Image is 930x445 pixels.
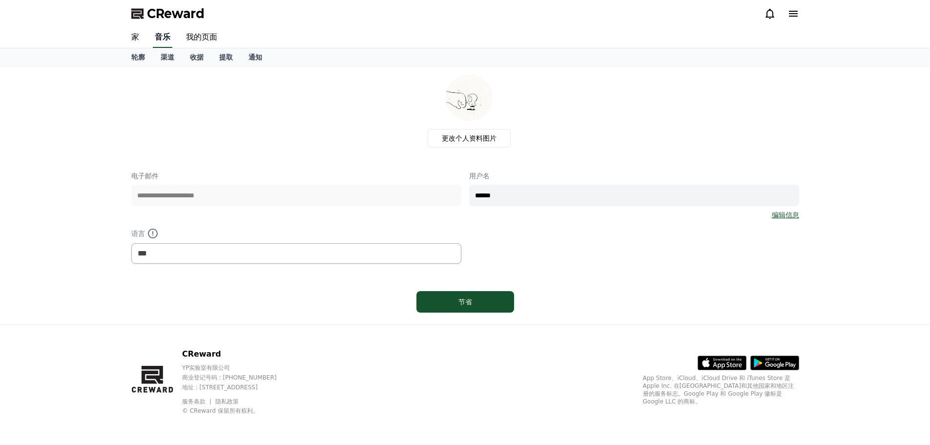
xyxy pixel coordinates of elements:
[182,384,258,391] font: 地址 : [STREET_ADDRESS]
[190,53,204,61] font: 收据
[178,27,225,48] a: 我的页面
[211,48,241,66] a: 提取
[219,53,233,61] font: 提取
[458,298,472,306] font: 节省
[131,172,159,180] font: 电子邮件
[182,398,213,405] a: 服务条款
[153,27,172,48] a: 音乐
[772,211,799,219] font: 编辑信息
[182,364,230,371] font: YP实验室有限公司
[446,74,493,121] img: 个人资料图片
[215,398,239,405] a: 隐私政策
[124,48,153,66] a: 轮廓
[124,27,147,48] a: 家
[147,7,205,21] font: CReward
[131,53,145,61] font: 轮廓
[182,349,221,359] font: CReward
[182,407,259,414] font: © CReward 保留所有权利。
[25,324,42,332] span: Home
[155,32,170,42] font: 音乐
[131,230,145,237] font: 语言
[145,324,168,332] span: Settings
[248,53,262,61] font: 通知
[643,375,794,405] font: App Store、iCloud、iCloud Drive 和 iTunes Store 是 Apple Inc. 在[GEOGRAPHIC_DATA]和其他国家和地区注册的服务标志。Googl...
[3,310,64,334] a: Home
[64,310,126,334] a: Messages
[186,32,217,42] font: 我的页面
[442,134,496,142] font: 更改个人资料图片
[241,48,270,66] a: 通知
[131,6,205,21] a: CReward
[153,48,182,66] a: 渠道
[772,210,799,220] a: 编辑信息
[469,172,490,180] font: 用户名
[182,374,277,381] font: 商业登记号码 : [PHONE_NUMBER]
[126,310,187,334] a: Settings
[81,325,110,333] span: Messages
[182,398,206,405] font: 服务条款
[182,48,211,66] a: 收据
[131,32,139,42] font: 家
[161,53,174,61] font: 渠道
[416,291,514,313] button: 节省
